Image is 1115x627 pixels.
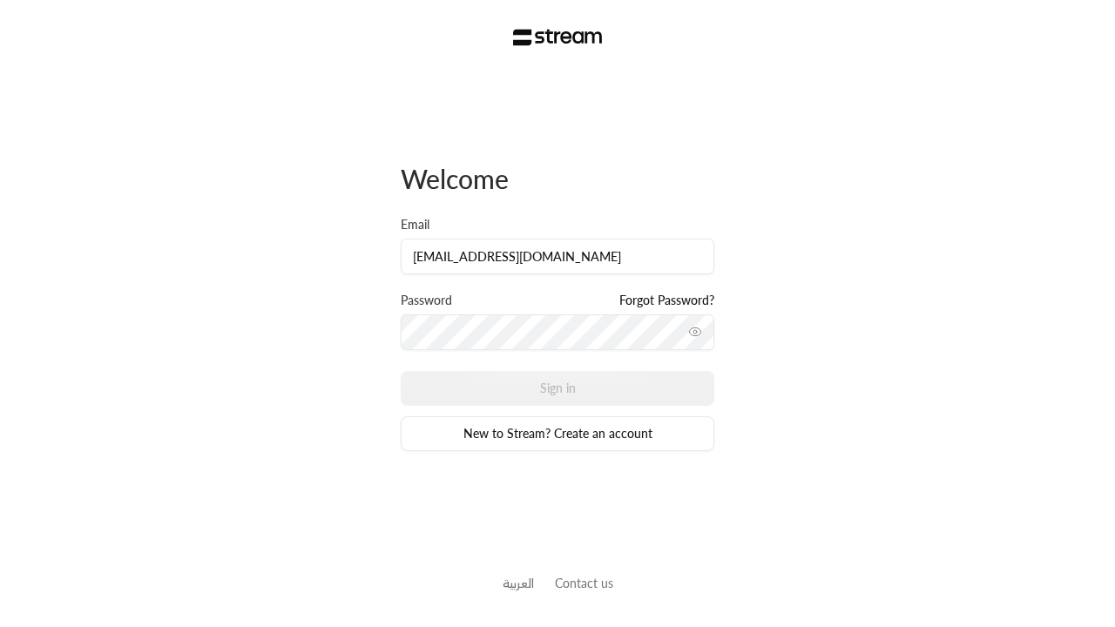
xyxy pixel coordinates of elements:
[513,29,603,46] img: Stream Logo
[401,292,452,309] label: Password
[401,416,714,451] a: New to Stream? Create an account
[555,576,613,590] a: Contact us
[401,216,429,233] label: Email
[619,292,714,309] a: Forgot Password?
[555,574,613,592] button: Contact us
[401,163,509,194] span: Welcome
[681,318,709,346] button: toggle password visibility
[503,567,534,599] a: العربية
